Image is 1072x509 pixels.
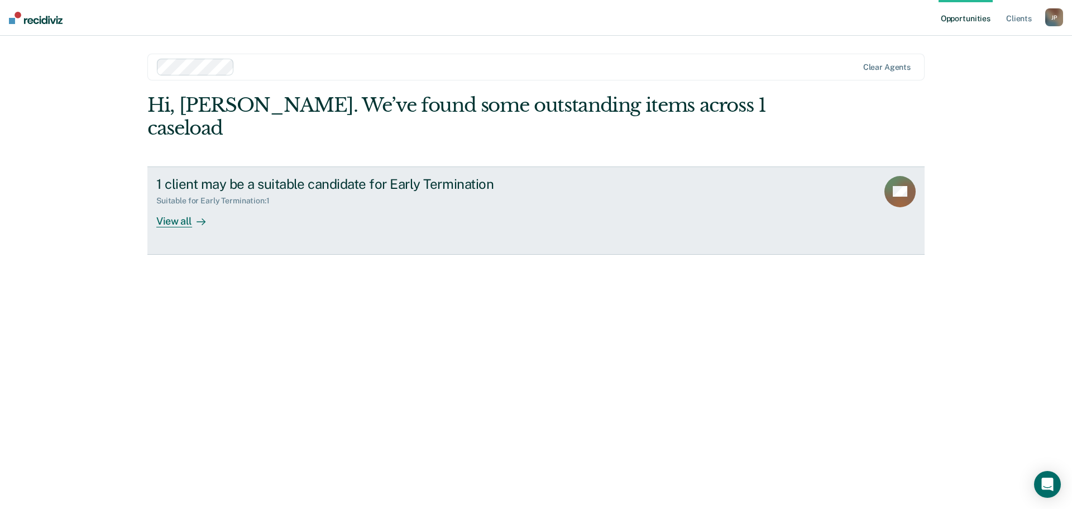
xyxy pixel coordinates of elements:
div: Clear agents [863,63,911,72]
a: 1 client may be a suitable candidate for Early TerminationSuitable for Early Termination:1View all [147,167,925,255]
button: JP [1045,8,1063,26]
div: 1 client may be a suitable candidate for Early Termination [156,176,548,192]
div: J P [1045,8,1063,26]
div: Open Intercom Messenger [1034,471,1061,498]
div: Suitable for Early Termination : 1 [156,196,279,206]
div: Hi, [PERSON_NAME]. We’ve found some outstanding items across 1 caseload [147,94,769,140]
div: View all [156,206,219,227]
img: Recidiviz [9,12,63,24]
